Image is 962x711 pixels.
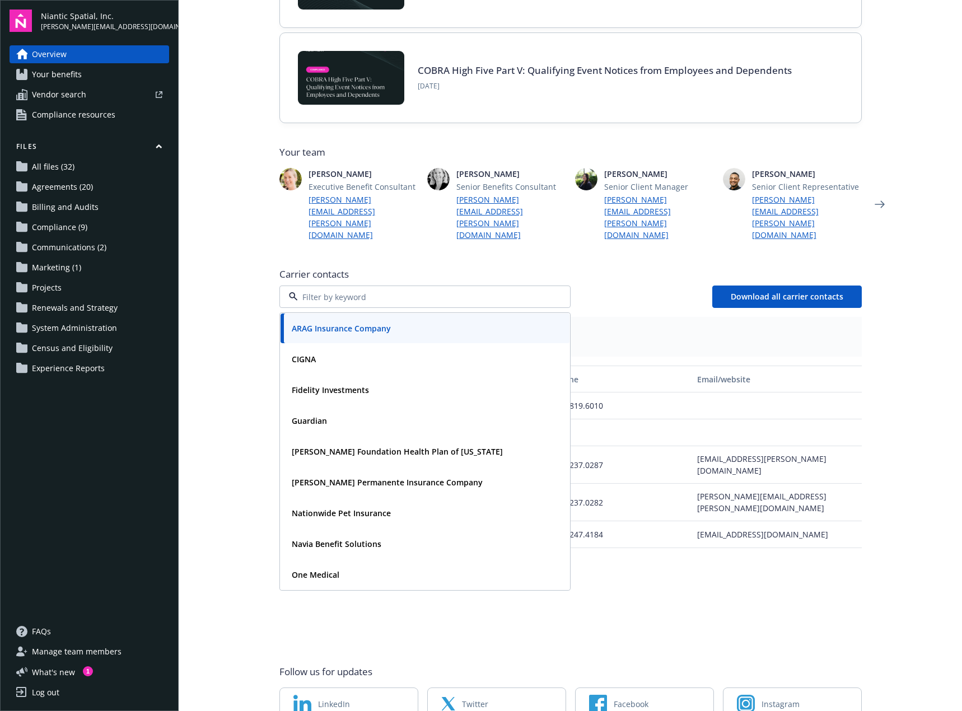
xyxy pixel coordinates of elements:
strong: [PERSON_NAME] Permanente Insurance Company [292,477,483,488]
div: Log out [32,684,59,701]
span: Plan types [288,326,853,336]
strong: Fidelity Investments [292,385,369,395]
span: Legal Services - (N/A) [288,336,853,348]
span: Follow us for updates [279,665,372,679]
span: Your team [279,146,862,159]
a: Communications (2) [10,238,169,256]
div: 515.237.0287 [549,446,693,484]
button: Phone [549,366,693,392]
span: What ' s new [32,666,75,678]
span: Senior Benefits Consultant [456,181,566,193]
span: All files (32) [32,158,74,176]
img: BLOG-Card Image - Compliance - COBRA High Five Pt 5 - 09-11-25.jpg [298,51,404,105]
span: Manage team members [32,643,122,661]
strong: ARAG Insurance Company [292,323,391,334]
span: [PERSON_NAME][EMAIL_ADDRESS][DOMAIN_NAME] [41,22,169,32]
span: FAQs [32,623,51,640]
span: Vendor search [32,86,86,104]
span: Communications (2) [32,238,106,256]
img: navigator-logo.svg [10,10,32,32]
a: FAQs [10,623,169,640]
img: photo [427,168,450,190]
span: Download all carrier contacts [731,291,843,302]
a: Compliance resources [10,106,169,124]
span: Agreements (20) [32,178,93,196]
span: Your benefits [32,66,82,83]
a: Agreements (20) [10,178,169,196]
strong: Nationwide Pet Insurance [292,508,391,518]
span: LinkedIn [318,698,350,710]
a: [PERSON_NAME][EMAIL_ADDRESS][PERSON_NAME][DOMAIN_NAME] [604,194,714,241]
div: [PERSON_NAME][EMAIL_ADDRESS][PERSON_NAME][DOMAIN_NAME] [693,484,861,521]
span: [PERSON_NAME] [604,168,714,180]
span: Marketing (1) [32,259,81,277]
span: Renewals and Strategy [32,299,118,317]
a: System Administration [10,319,169,337]
a: Billing and Audits [10,198,169,216]
a: Manage team members [10,643,169,661]
a: Census and Eligibility [10,339,169,357]
strong: Guardian [292,415,327,426]
span: Senior Client Representative [752,181,862,193]
strong: CIGNA [292,354,316,364]
span: [DATE] [418,81,792,91]
a: Experience Reports [10,359,169,377]
span: Census and Eligibility [32,339,113,357]
strong: Navia Benefit Solutions [292,539,381,549]
a: [PERSON_NAME][EMAIL_ADDRESS][PERSON_NAME][DOMAIN_NAME] [456,194,566,241]
span: Senior Client Manager [604,181,714,193]
button: Email/website [693,366,861,392]
span: [PERSON_NAME] [456,168,566,180]
a: Your benefits [10,66,169,83]
span: Projects [32,279,62,297]
span: Experience Reports [32,359,105,377]
div: 800.819.6010 [549,392,693,419]
div: 800.247.4184 [549,521,693,548]
span: Overview [32,45,67,63]
a: COBRA High Five Part V: Qualifying Event Notices from Employees and Dependents [418,64,792,77]
input: Filter by keyword [298,291,548,303]
span: Billing and Audits [32,198,99,216]
div: [EMAIL_ADDRESS][DOMAIN_NAME] [693,521,861,548]
a: Compliance (9) [10,218,169,236]
a: Projects [10,279,169,297]
button: Download all carrier contacts [712,286,862,308]
a: Renewals and Strategy [10,299,169,317]
a: All files (32) [10,158,169,176]
a: Vendor search [10,86,169,104]
div: [EMAIL_ADDRESS][PERSON_NAME][DOMAIN_NAME] [693,446,861,484]
strong: [PERSON_NAME] Foundation Health Plan of [US_STATE] [292,446,503,457]
button: What's new1 [10,666,93,678]
span: Compliance (9) [32,218,87,236]
a: [PERSON_NAME][EMAIL_ADDRESS][PERSON_NAME][DOMAIN_NAME] [752,194,862,241]
button: Files [10,142,169,156]
span: Executive Benefit Consultant [309,181,418,193]
span: Facebook [614,698,648,710]
button: Niantic Spatial, Inc.[PERSON_NAME][EMAIL_ADDRESS][DOMAIN_NAME] [41,10,169,32]
span: [PERSON_NAME] [752,168,862,180]
strong: One Medical [292,569,339,580]
a: [PERSON_NAME][EMAIL_ADDRESS][PERSON_NAME][DOMAIN_NAME] [309,194,418,241]
a: Marketing (1) [10,259,169,277]
a: Overview [10,45,169,63]
div: 515.237.0282 [549,484,693,521]
div: Phone [554,373,688,385]
div: Email/website [697,373,857,385]
img: photo [279,168,302,190]
span: Compliance resources [32,106,115,124]
span: System Administration [32,319,117,337]
span: Instagram [762,698,800,710]
a: Next [871,195,889,213]
span: [PERSON_NAME] [309,168,418,180]
span: Niantic Spatial, Inc. [41,10,169,22]
span: Twitter [462,698,488,710]
span: Carrier contacts [279,268,862,281]
div: 1 [83,666,93,676]
img: photo [575,168,597,190]
img: photo [723,168,745,190]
